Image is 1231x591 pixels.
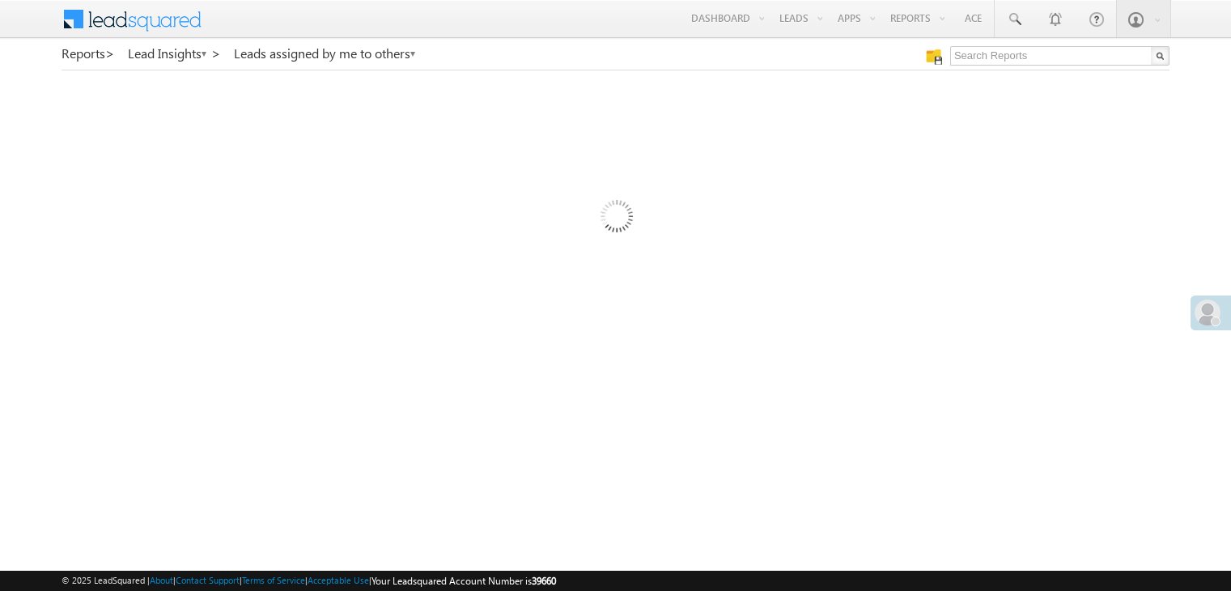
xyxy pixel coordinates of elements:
a: Acceptable Use [308,575,369,585]
a: Terms of Service [242,575,305,585]
img: Manage all your saved reports! [926,49,942,65]
a: Contact Support [176,575,240,585]
a: Lead Insights > [128,46,221,61]
input: Search Reports [950,46,1169,66]
span: > [211,44,221,62]
span: © 2025 LeadSquared | | | | | [62,573,556,589]
span: > [105,44,115,62]
a: Reports> [62,46,115,61]
a: About [150,575,173,585]
a: Leads assigned by me to others [234,46,417,61]
span: 39660 [532,575,556,587]
span: Your Leadsquared Account Number is [371,575,556,587]
img: Loading... [532,135,699,303]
